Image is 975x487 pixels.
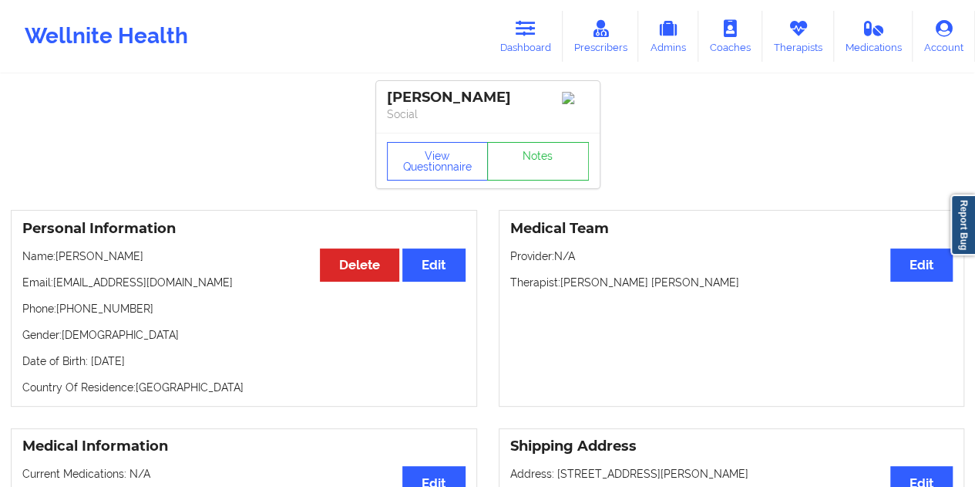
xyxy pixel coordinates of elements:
[638,11,698,62] a: Admins
[762,11,834,62] a: Therapists
[22,353,466,369] p: Date of Birth: [DATE]
[22,220,466,238] h3: Personal Information
[563,11,639,62] a: Prescribers
[22,438,466,455] h3: Medical Information
[562,92,589,104] img: Image%2Fplaceholer-image.png
[913,11,975,62] a: Account
[890,249,953,282] button: Edit
[510,249,953,264] p: Provider: N/A
[510,438,953,455] h3: Shipping Address
[387,107,589,122] p: Social
[22,380,466,395] p: Country Of Residence: [GEOGRAPHIC_DATA]
[402,249,465,282] button: Edit
[387,142,489,181] button: View Questionnaire
[22,466,466,482] p: Current Medications: N/A
[22,301,466,316] p: Phone: [PHONE_NUMBER]
[510,220,953,238] h3: Medical Team
[22,249,466,264] p: Name: [PERSON_NAME]
[22,275,466,290] p: Email: [EMAIL_ADDRESS][DOMAIN_NAME]
[510,275,953,290] p: Therapist: [PERSON_NAME] [PERSON_NAME]
[320,249,399,282] button: Delete
[834,11,913,62] a: Medications
[22,327,466,343] p: Gender: [DEMOGRAPHIC_DATA]
[950,194,975,255] a: Report Bug
[387,89,589,107] div: [PERSON_NAME]
[489,11,563,62] a: Dashboard
[487,142,589,181] a: Notes
[510,466,953,482] p: Address: [STREET_ADDRESS][PERSON_NAME]
[698,11,762,62] a: Coaches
